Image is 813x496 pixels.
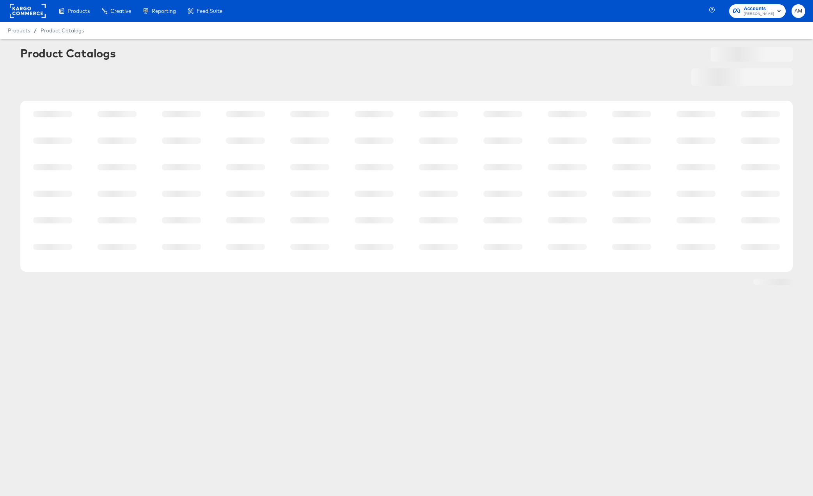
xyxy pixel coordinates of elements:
span: Products [8,27,30,34]
button: Accounts[PERSON_NAME] [729,4,786,18]
span: Feed Suite [197,8,222,14]
span: Products [67,8,90,14]
span: AM [795,7,802,16]
button: AM [792,4,805,18]
a: Product Catalogs [41,27,84,34]
span: Reporting [152,8,176,14]
span: Accounts [744,5,774,13]
span: [PERSON_NAME] [744,11,774,17]
span: / [30,27,41,34]
div: Product Catalogs [20,47,115,59]
span: Creative [110,8,131,14]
